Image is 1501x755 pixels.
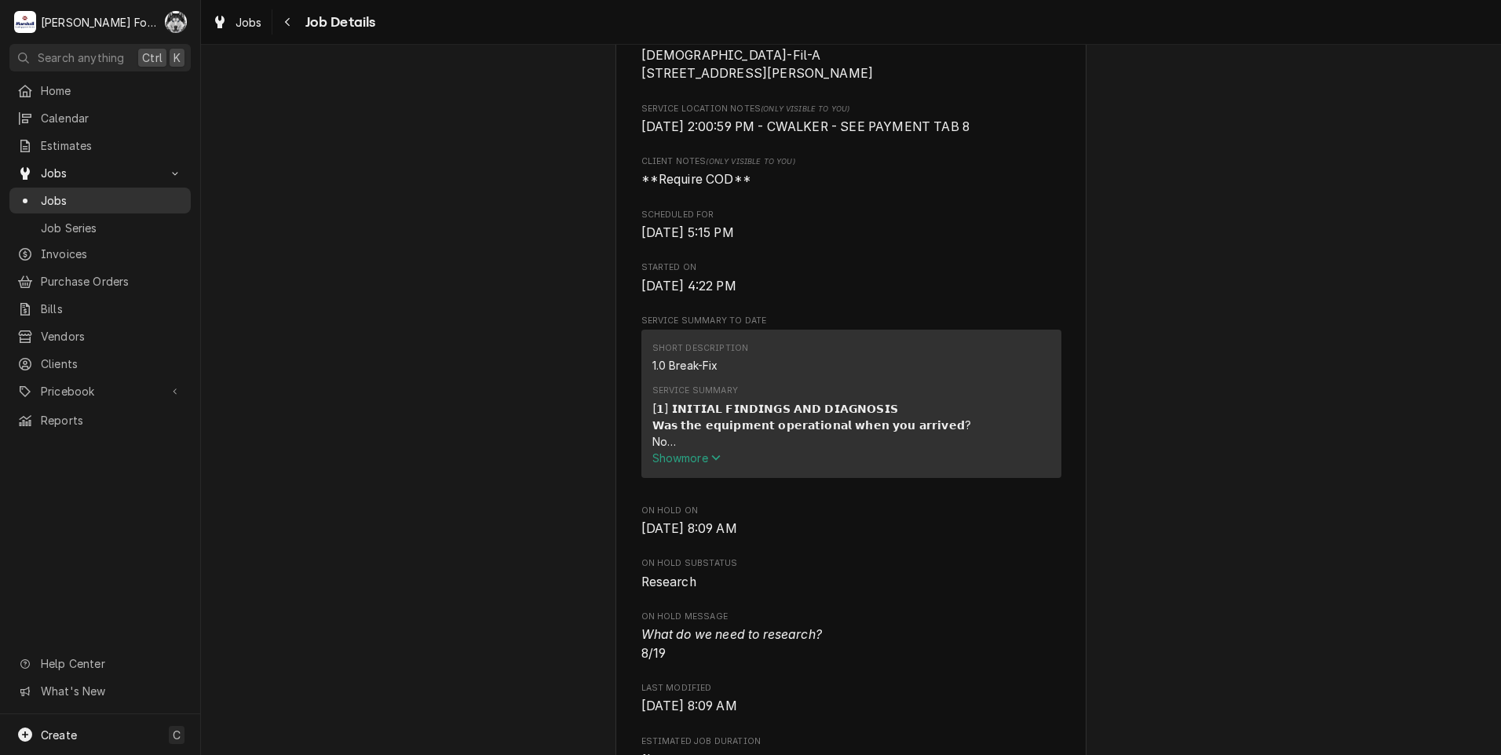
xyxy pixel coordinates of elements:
span: Pricebook [41,383,159,399]
a: Bills [9,296,191,322]
span: Home [41,82,183,99]
span: [DATE] 8:09 AM [641,698,737,713]
div: M [14,11,36,33]
span: Job Series [41,220,183,236]
a: Estimates [9,133,191,159]
a: Home [9,78,191,104]
span: On Hold SubStatus [641,573,1061,592]
button: Navigate back [276,9,301,35]
span: Purchase Orders [41,273,183,290]
span: Service Location [641,46,1061,83]
span: [DATE] 8:09 AM [641,521,737,536]
span: Estimated Job Duration [641,735,1061,748]
div: Marshall Food Equipment Service's Avatar [14,11,36,33]
span: Started On [641,261,1061,274]
i: What do we need to research? [641,627,822,642]
div: Service Summary [652,385,738,397]
span: Reports [41,412,183,429]
a: Go to Jobs [9,160,191,186]
span: Create [41,728,77,742]
a: Jobs [9,188,191,213]
span: Last Modified [641,697,1061,716]
span: Scheduled For [641,224,1061,243]
span: Show more [652,451,721,465]
span: Client Notes [641,155,1061,168]
span: Search anything [38,49,124,66]
span: [DATE] 2:00:59 PM - CWALKER - SEE PAYMENT TAB 8 [641,119,970,134]
a: Calendar [9,105,191,131]
div: Last Modified [641,682,1061,716]
a: Reports [9,407,191,433]
span: Scheduled For [641,209,1061,221]
span: Job Details [301,12,376,33]
span: Vendors [41,328,183,345]
span: Research [641,574,696,589]
div: Service Summary [641,330,1061,485]
button: Showmore [652,450,1050,466]
span: Jobs [236,14,262,31]
span: 8/19 [641,627,822,661]
span: [DATE] 4:22 PM [641,279,736,294]
a: Go to What's New [9,678,191,704]
span: [DEMOGRAPHIC_DATA]-Fil-A [STREET_ADDRESS][PERSON_NAME] [641,48,874,82]
span: Bills [41,301,183,317]
div: C( [165,11,187,33]
span: [DATE] 5:15 PM [641,225,734,240]
div: [𝟭] 𝗜𝗡𝗜𝗧𝗜𝗔𝗟 𝗙𝗜𝗡𝗗𝗜𝗡𝗚𝗦 𝗔𝗡𝗗 𝗗𝗜𝗔𝗚𝗡𝗢𝗦𝗜𝗦 𝗪𝗮𝘀 𝘁𝗵𝗲 𝗲𝗾𝘂𝗶𝗽𝗺𝗲𝗻𝘁 𝗼𝗽𝗲𝗿𝗮𝘁𝗶𝗼𝗻𝗮𝗹 𝘄𝗵𝗲𝗻 𝘆𝗼𝘂 𝗮𝗿𝗿𝗶𝘃𝗲𝗱? No 𝗪𝗵𝗮𝘁 𝘀𝘁𝗲𝗽𝘀 ... [652,400,1050,450]
div: On Hold On [641,505,1061,538]
span: On Hold SubStatus [641,557,1061,570]
a: Clients [9,351,191,377]
span: C [173,727,181,743]
span: Service Summary To Date [641,315,1061,327]
a: Purchase Orders [9,268,191,294]
span: Help Center [41,655,181,672]
div: 1.0 Break-Fix [652,357,718,374]
span: Service Location Notes [641,103,1061,115]
span: (Only Visible to You) [761,104,849,113]
div: Scheduled For [641,209,1061,243]
a: Invoices [9,241,191,267]
div: Chris Murphy (103)'s Avatar [165,11,187,33]
span: Clients [41,356,183,372]
div: [object Object] [641,103,1061,137]
a: Job Series [9,215,191,241]
div: Started On [641,261,1061,295]
span: [object Object] [641,118,1061,137]
button: Search anythingCtrlK [9,44,191,71]
span: What's New [41,683,181,699]
span: On Hold On [641,505,1061,517]
div: Service Summary To Date [641,315,1061,486]
div: Service Location [641,31,1061,83]
span: Last Modified [641,682,1061,695]
span: Jobs [41,192,183,209]
span: On Hold On [641,520,1061,538]
span: Started On [641,277,1061,296]
span: K [173,49,181,66]
div: On Hold SubStatus [641,557,1061,591]
a: Go to Help Center [9,651,191,677]
span: Estimates [41,137,183,154]
div: [object Object] [641,155,1061,189]
div: [PERSON_NAME] Food Equipment Service [41,14,156,31]
span: Ctrl [142,49,163,66]
div: Short Description [652,342,749,355]
span: On Hold Message [641,626,1061,662]
span: Calendar [41,110,183,126]
span: (Only Visible to You) [706,157,794,166]
a: Go to Pricebook [9,378,191,404]
div: On Hold Message [641,611,1061,663]
a: Vendors [9,323,191,349]
a: Jobs [206,9,268,35]
span: Invoices [41,246,183,262]
span: On Hold Message [641,611,1061,623]
span: Jobs [41,165,159,181]
span: [object Object] [641,170,1061,189]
